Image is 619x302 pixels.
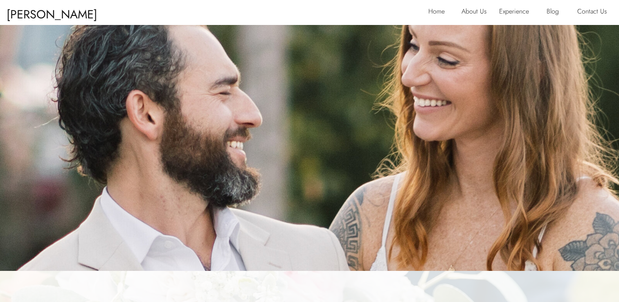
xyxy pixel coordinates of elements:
a: Home [428,6,450,19]
a: About Us [461,6,493,19]
a: Contact Us [577,6,612,19]
a: Blog [547,6,565,19]
p: [PERSON_NAME] & [PERSON_NAME] [7,4,106,19]
a: Experience [499,6,536,19]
